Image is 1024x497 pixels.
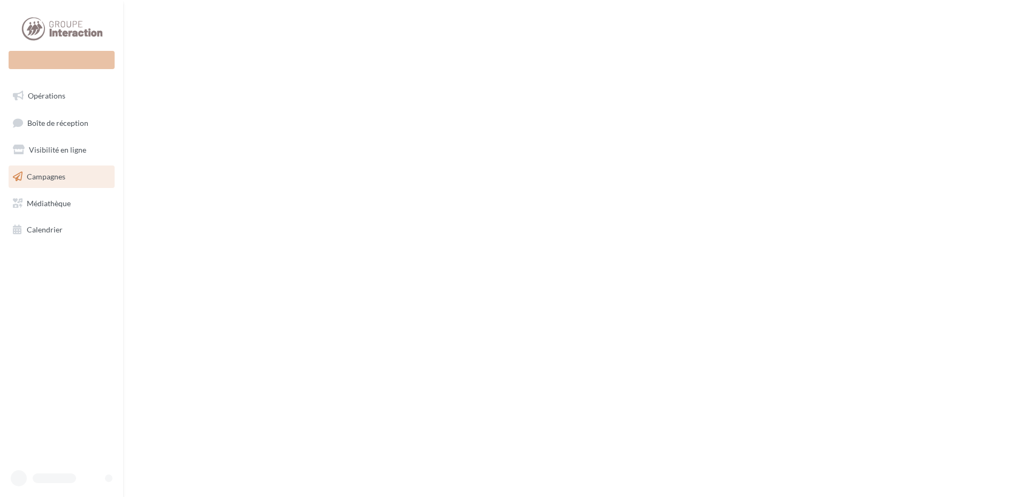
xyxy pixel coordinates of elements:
a: Opérations [6,85,117,107]
span: Campagnes [27,172,65,181]
a: Calendrier [6,219,117,241]
span: Opérations [28,91,65,100]
div: Nouvelle campagne [9,51,115,69]
a: Campagnes [6,165,117,188]
span: Visibilité en ligne [29,145,86,154]
span: Boîte de réception [27,118,88,127]
span: Médiathèque [27,198,71,207]
a: Boîte de réception [6,111,117,134]
a: Médiathèque [6,192,117,215]
span: Calendrier [27,225,63,234]
a: Visibilité en ligne [6,139,117,161]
